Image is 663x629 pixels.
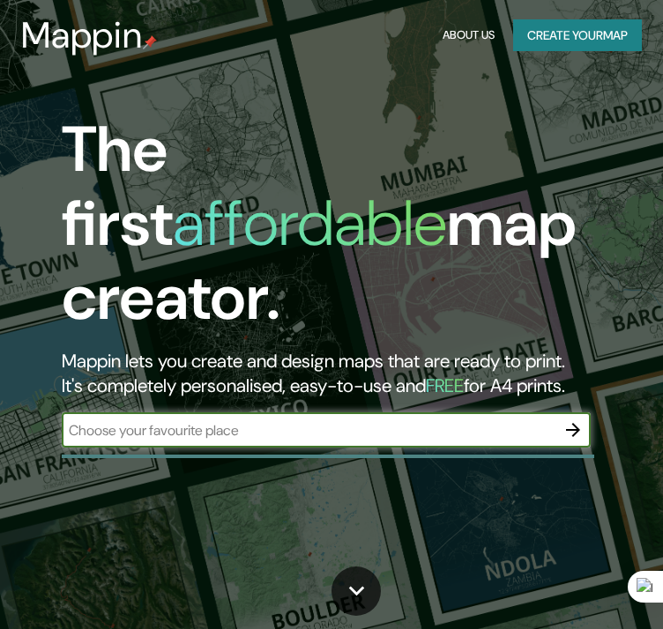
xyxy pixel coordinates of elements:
input: Choose your favourite place [62,420,555,440]
button: Create yourmap [513,19,642,52]
h5: FREE [426,374,464,398]
img: mappin-pin [143,35,157,49]
h1: affordable [173,182,447,264]
button: About Us [438,19,499,52]
h1: The first map creator. [62,113,592,349]
h2: Mappin lets you create and design maps that are ready to print. It's completely personalised, eas... [62,349,592,398]
h3: Mappin [21,14,143,56]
